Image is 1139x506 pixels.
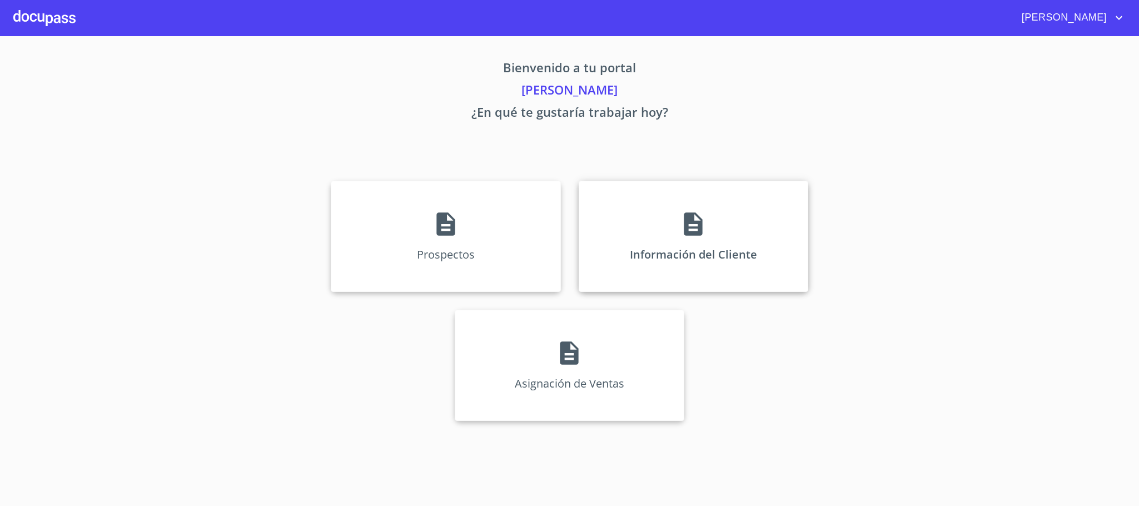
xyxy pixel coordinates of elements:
span: [PERSON_NAME] [1013,9,1112,27]
button: account of current user [1013,9,1126,27]
p: Asignación de Ventas [515,376,624,391]
p: Información del Cliente [630,247,757,262]
p: Bienvenido a tu portal [227,58,912,81]
p: Prospectos [417,247,475,262]
p: ¿En qué te gustaría trabajar hoy? [227,103,912,125]
p: [PERSON_NAME] [227,81,912,103]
